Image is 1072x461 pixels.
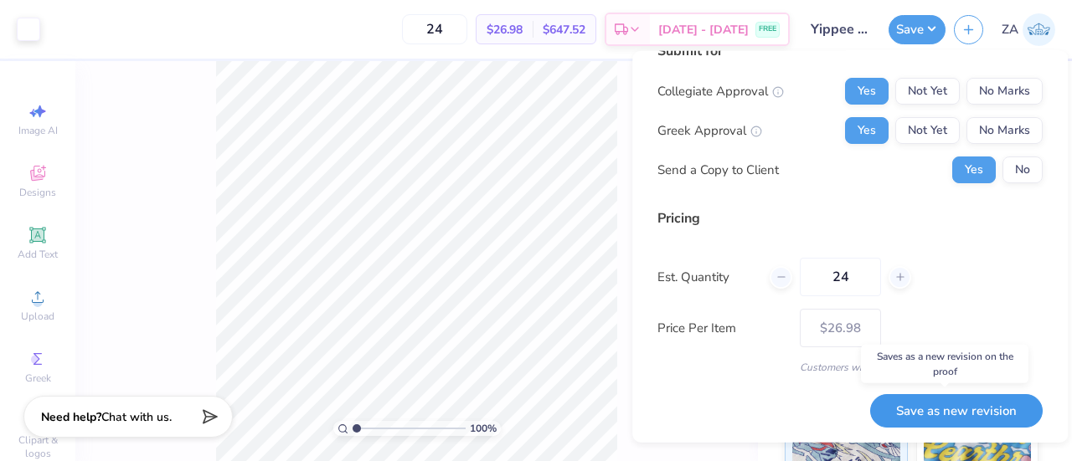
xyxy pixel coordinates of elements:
span: [DATE] - [DATE] [658,21,749,38]
span: $647.52 [543,21,585,38]
button: No [1002,156,1043,183]
span: ZA [1002,20,1018,39]
div: Send a Copy to Client [657,160,779,179]
button: Save [889,15,946,44]
button: No Marks [966,117,1043,144]
div: Submit for [657,41,1043,61]
div: Collegiate Approval [657,81,784,100]
a: ZA [1002,13,1055,46]
button: Not Yet [895,117,960,144]
span: Image AI [18,124,58,137]
span: Add Text [18,248,58,261]
span: Greek [25,371,51,385]
span: $26.98 [487,21,523,38]
input: – – [402,14,467,44]
button: No Marks [966,78,1043,105]
span: Chat with us. [101,409,172,425]
strong: Need help? [41,409,101,425]
span: 100 % [470,421,497,436]
span: Clipart & logos [8,433,67,460]
label: Price Per Item [657,318,787,337]
div: Customers will see this price on HQ. [657,360,1043,375]
div: Saves as a new revision on the proof [861,345,1028,383]
span: FREE [759,23,776,35]
div: Greek Approval [657,120,762,140]
button: Yes [845,78,889,105]
img: Zetta Anderson [1023,13,1055,46]
button: Not Yet [895,78,960,105]
input: Untitled Design [798,13,880,46]
label: Est. Quantity [657,267,757,286]
span: Upload [21,310,54,323]
button: Yes [952,156,996,183]
button: Yes [845,117,889,144]
div: Pricing [657,208,1043,228]
span: Designs [19,186,56,199]
input: – – [800,258,881,296]
button: Save as new revision [870,393,1043,428]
